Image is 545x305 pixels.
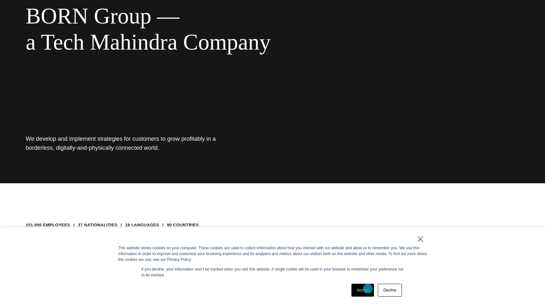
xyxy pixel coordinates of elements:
p: If you decline, your information won’t be tracked when you visit this website. A single cookie wi... [141,266,404,278]
a: Accept [351,284,374,297]
h1: We develop and implement strategies for customers to grow profitably in a borderless, digitally-a... [26,134,219,152]
a: Decline [378,284,402,297]
div: BORN Group — a Tech Mahindra Company [26,3,392,55]
a: × [417,236,424,242]
li: 37 NATIONALITIES [78,222,117,228]
div: This website stores cookies on your computer. These cookies are used to collect information about... [118,245,427,262]
li: 90 COUNTRIES [167,222,199,228]
li: 18 LANGUAGES [125,222,159,228]
li: 151,000 EMPLOYEES [26,222,70,228]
